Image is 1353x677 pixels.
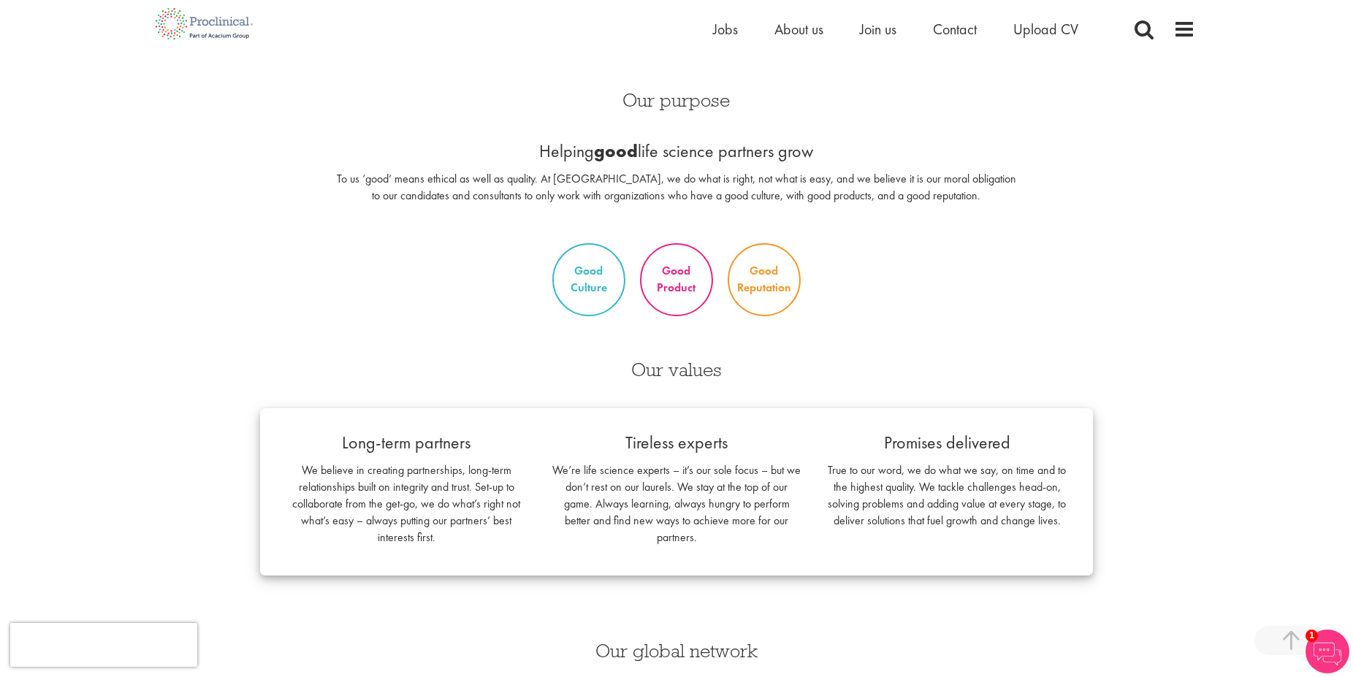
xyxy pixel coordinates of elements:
[10,623,197,667] iframe: reCAPTCHA
[335,91,1019,110] h3: Our purpose
[1306,630,1318,642] span: 1
[823,430,1071,455] p: Promises delivered
[282,462,530,546] p: We believe in creating partnerships, long-term relationships built on integrity and trust. Set-up...
[260,360,1093,379] h3: Our values
[860,20,896,39] a: Join us
[774,20,823,39] a: About us
[823,462,1071,529] p: True to our word, we do what we say, on time and to the highest quality. We tackle challenges hea...
[335,171,1019,204] p: To us ‘good’ means ethical as well as quality. At [GEOGRAPHIC_DATA], we do what is right, not wha...
[552,430,801,455] p: Tireless experts
[282,430,530,455] p: Long-term partners
[641,256,712,304] p: Good Product
[552,462,801,546] p: We’re life science experts – it’s our sole focus – but we don’t rest on our laurels. We stay at t...
[557,259,620,300] p: Good Culture
[1306,630,1349,673] img: Chatbot
[594,139,638,162] b: good
[1013,20,1078,39] a: Upload CV
[729,263,799,297] p: Good Reputation
[335,139,1019,164] p: Helping life science partners grow
[933,20,977,39] a: Contact
[713,20,738,39] a: Jobs
[260,641,1093,660] h3: Our global network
